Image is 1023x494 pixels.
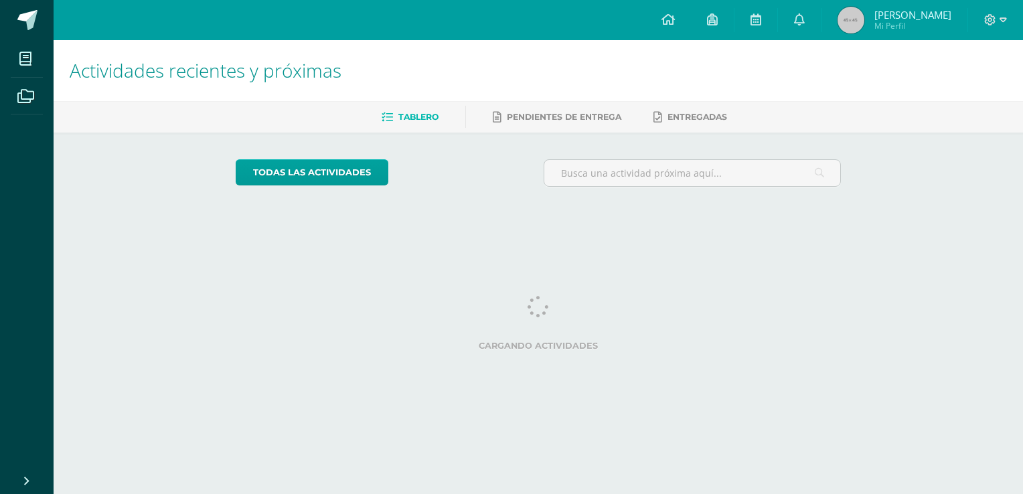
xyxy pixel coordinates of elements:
span: [PERSON_NAME] [874,8,951,21]
a: Pendientes de entrega [493,106,621,128]
a: Tablero [382,106,439,128]
input: Busca una actividad próxima aquí... [544,160,841,186]
span: Tablero [398,112,439,122]
a: todas las Actividades [236,159,388,185]
span: Mi Perfil [874,20,951,31]
span: Actividades recientes y próximas [70,58,341,83]
span: Pendientes de entrega [507,112,621,122]
span: Entregadas [667,112,727,122]
label: Cargando actividades [236,341,842,351]
img: 45x45 [838,7,864,33]
a: Entregadas [653,106,727,128]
